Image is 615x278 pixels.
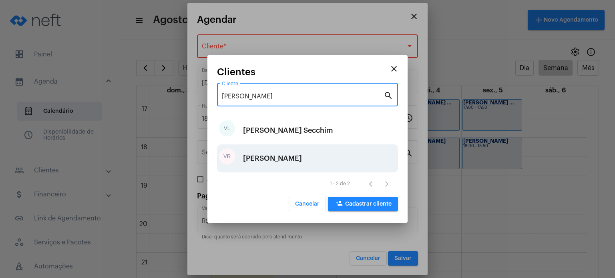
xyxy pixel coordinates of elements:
[328,197,398,211] button: Cadastrar cliente
[289,197,326,211] button: Cancelar
[243,118,333,142] div: [PERSON_NAME] Secchim
[389,64,399,74] mat-icon: close
[384,90,393,100] mat-icon: search
[363,176,379,192] button: Página anterior
[379,176,395,192] button: Próxima página
[330,181,350,186] div: 1 - 2 de 2
[219,120,235,136] div: VL
[219,148,235,164] div: VR
[334,200,344,209] mat-icon: person_add
[217,67,255,77] span: Clientes
[243,146,302,170] div: [PERSON_NAME]
[295,201,320,207] span: Cancelar
[334,201,392,207] span: Cadastrar cliente
[222,93,384,100] input: Pesquisar cliente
